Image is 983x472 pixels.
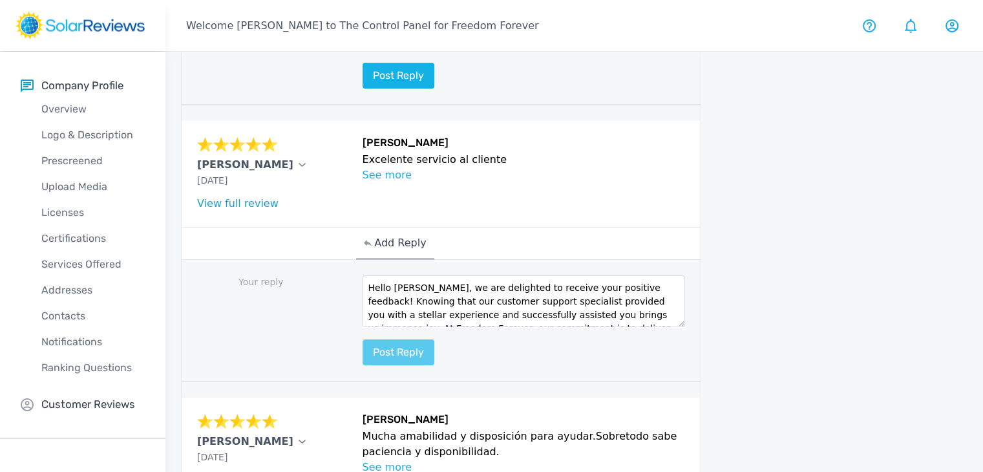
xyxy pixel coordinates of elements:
a: Prescreened [21,148,165,174]
h6: [PERSON_NAME] [363,413,685,429]
p: Overview [21,102,165,117]
h6: [PERSON_NAME] [363,136,685,152]
p: Notifications [21,334,165,350]
p: Ranking Questions [21,360,165,376]
p: [PERSON_NAME] [197,157,293,173]
span: [DATE] [197,175,227,186]
a: Services Offered [21,252,165,277]
a: Logo & Description [21,122,165,148]
a: View full review [197,197,279,209]
p: Licenses [21,205,165,220]
p: Add Reply [374,235,426,251]
button: Post reply [363,63,434,89]
p: Mucha amabilidad y disposición para ayudar.Sobretodo sabe paciencia y disponibilidad. [363,429,685,460]
p: Customer Reviews [41,396,135,413]
button: Post reply [363,339,434,365]
p: Prescreened [21,153,165,169]
p: [PERSON_NAME] [197,434,293,449]
a: Contacts [21,303,165,329]
p: Excelente servicio al cliente [363,152,685,167]
p: Services Offered [21,257,165,272]
p: Company Profile [41,78,123,94]
p: See more [363,167,685,183]
p: Contacts [21,308,165,324]
a: Licenses [21,200,165,226]
p: Addresses [21,283,165,298]
span: [DATE] [197,452,227,462]
a: Addresses [21,277,165,303]
a: Notifications [21,329,165,355]
p: Welcome [PERSON_NAME] to The Control Panel for Freedom Forever [186,18,538,34]
a: Certifications [21,226,165,252]
a: Upload Media [21,174,165,200]
p: Your reply [197,275,355,289]
p: Upload Media [21,179,165,195]
a: Ranking Questions [21,355,165,381]
a: Overview [21,96,165,122]
p: Logo & Description [21,127,165,143]
p: Certifications [21,231,165,246]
